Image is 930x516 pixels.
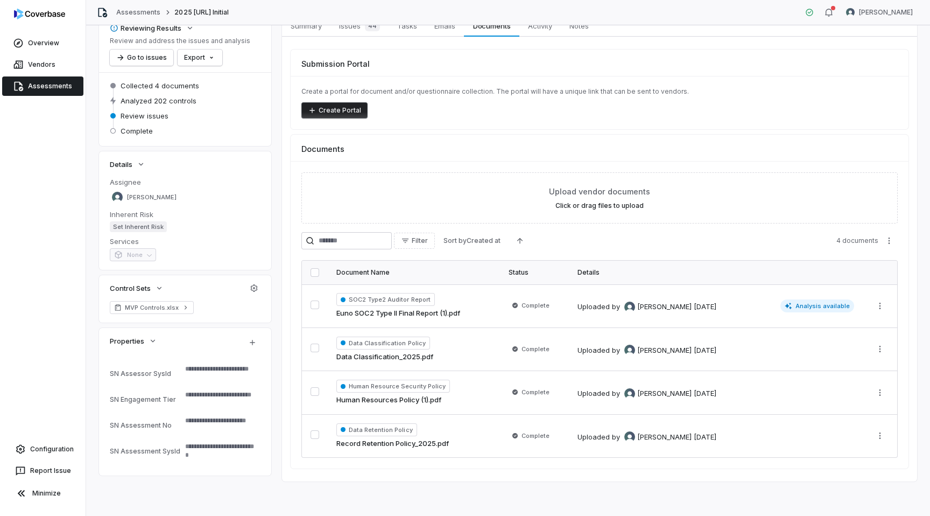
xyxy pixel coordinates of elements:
span: [PERSON_NAME] [859,8,913,17]
button: Minimize [4,483,81,504]
span: Documents [469,19,515,33]
div: Uploaded [577,388,716,399]
span: Review issues [121,111,168,121]
span: Complete [522,388,549,396]
span: Upload vendor documents [549,186,650,197]
div: [DATE] [694,345,716,356]
button: Filter [394,233,435,249]
span: 2025 [URL] Initial [174,8,229,17]
button: Report Issue [4,461,81,480]
img: Sayantan Bhattacherjee avatar [624,345,635,355]
span: Complete [121,126,153,136]
a: Euno SOC2 Type II Final Report (1).pdf [336,308,460,319]
a: Assessments [2,76,83,96]
span: Data Classification Policy [336,337,430,350]
p: Review and address the issues and analysis [110,37,250,45]
a: Overview [2,33,83,53]
span: Complete [522,301,549,310]
span: [PERSON_NAME] [637,345,692,356]
span: Notes [565,19,593,33]
button: Export [178,50,222,66]
span: Tasks [393,19,421,33]
dt: Assignee [110,177,260,187]
span: Analysis available [780,299,855,312]
div: Uploaded [577,345,716,355]
dt: Inherent Risk [110,210,260,219]
span: SOC2 Type2 Auditor Report [336,293,435,306]
span: MVP Controls.xlsx [125,303,179,312]
svg: Ascending [516,236,524,245]
dt: Services [110,236,260,246]
span: [PERSON_NAME] [637,432,692,443]
span: Human Resource Security Policy [336,380,450,393]
div: SN Assessor SysId [110,369,181,378]
div: by [612,388,692,399]
img: Sayantan Bhattacherjee avatar [624,388,635,399]
div: Details [577,268,854,277]
span: [PERSON_NAME] [637,388,692,399]
button: More actions [871,298,889,314]
div: Document Name [336,268,491,277]
div: by [612,431,692,442]
a: Vendors [2,55,83,74]
div: SN Engagement Tier [110,395,181,403]
div: Status [509,268,560,277]
div: by [612,345,692,355]
span: Filter [412,236,428,245]
a: Data Classification_2025.pdf [336,352,433,362]
span: Documents [301,143,344,155]
span: Collected 4 documents [121,81,199,90]
a: Human Resources Policy (1).pdf [336,395,441,406]
button: Details [107,155,149,174]
span: Data Retention Policy [336,423,417,436]
a: Configuration [4,440,81,459]
span: [PERSON_NAME] [637,302,692,312]
span: Properties [110,336,144,346]
a: MVP Controls.xlsx [110,301,194,314]
button: Control Sets [107,278,167,298]
div: by [612,302,692,312]
label: Click or drag files to upload [555,201,644,210]
button: Sort byCreated at [437,233,507,249]
span: Issues [335,18,384,33]
span: Analyzed 202 controls [121,96,196,106]
img: Sayantan Bhattacherjee avatar [624,431,635,442]
span: Activity [524,19,556,33]
a: Record Retention Policy_2025.pdf [336,438,449,449]
a: Assessments [116,8,160,17]
button: Properties [107,331,160,351]
button: More actions [871,385,889,401]
span: Emails [430,19,460,33]
button: More actions [880,233,898,249]
span: Submission Portal [301,58,370,69]
span: [PERSON_NAME] [127,193,177,201]
div: SN Assessment No [110,421,181,429]
div: [DATE] [694,302,716,312]
img: Sayantan Bhattacherjee avatar [112,192,123,203]
button: More actions [871,341,889,357]
img: Sayantan Bhattacherjee avatar [846,8,855,17]
span: Set Inherent Risk [110,221,167,232]
button: Ascending [509,233,531,249]
span: Complete [522,431,549,440]
div: Uploaded [577,431,716,442]
p: Create a portal for document and/or questionnaire collection. The portal will have a unique link ... [301,87,898,96]
span: 4 documents [836,236,878,245]
span: Details [110,159,132,169]
div: [DATE] [694,388,716,399]
span: Summary [286,19,326,33]
div: Reviewing Results [110,23,181,33]
button: Sayantan Bhattacherjee avatar[PERSON_NAME] [840,4,919,20]
button: Go to issues [110,50,173,66]
span: 44 [365,20,380,31]
button: Reviewing Results [107,18,198,38]
span: Control Sets [110,283,151,293]
div: Uploaded [577,302,716,312]
span: Complete [522,345,549,353]
button: More actions [871,428,889,444]
img: Sayantan Bhattacherjee avatar [624,302,635,312]
button: Create Portal [301,102,368,118]
div: [DATE] [694,432,716,443]
div: SN Assessment SysId [110,447,181,455]
img: logo-D7KZi-bG.svg [14,9,65,19]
